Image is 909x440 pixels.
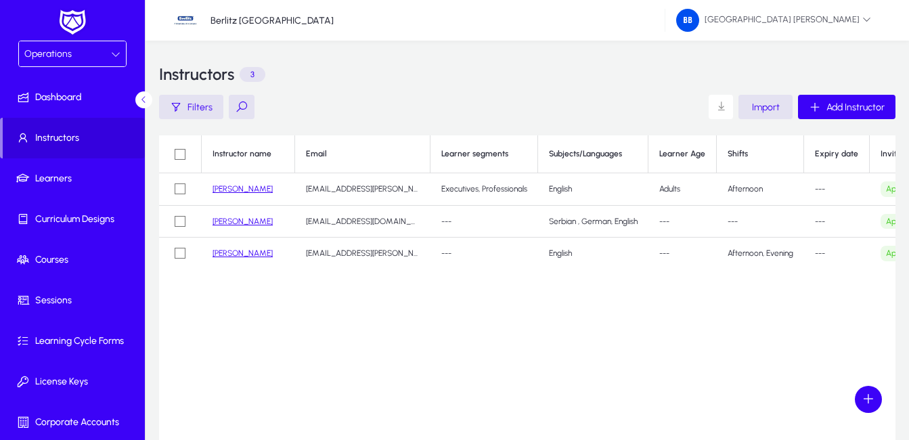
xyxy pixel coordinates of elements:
span: Filters [187,102,213,113]
th: Subjects/Languages [538,135,648,173]
img: 34.jpg [173,7,198,33]
h3: Instructors [159,66,234,83]
a: Learning Cycle Forms [3,321,148,361]
span: Learning Cycle Forms [3,334,148,348]
td: Serbian , German, English [538,206,648,238]
span: Dashboard [3,91,148,104]
td: --- [804,206,870,238]
a: License Keys [3,361,148,402]
td: --- [804,238,870,269]
td: Afternoon [717,173,804,206]
div: Instructor name [213,149,271,159]
button: Add Instructor [798,95,895,119]
span: Operations [24,48,72,60]
div: Instructor name [213,149,284,159]
p: 3 [240,67,265,82]
span: Import [752,102,780,113]
a: Curriculum Designs [3,199,148,240]
span: Corporate Accounts [3,416,148,429]
td: Afternoon, Evening [717,238,804,269]
td: Executives, Professionals [430,173,538,206]
span: Add Instructor [826,102,885,113]
td: --- [648,238,717,269]
td: [EMAIL_ADDRESS][PERSON_NAME][DOMAIN_NAME] [295,173,430,206]
td: English [538,238,648,269]
a: Courses [3,240,148,280]
button: [GEOGRAPHIC_DATA] [PERSON_NAME] [665,8,882,32]
td: --- [648,206,717,238]
td: --- [804,173,870,206]
p: Berlitz [GEOGRAPHIC_DATA] [210,15,334,26]
img: white-logo.png [56,8,89,37]
span: Learners [3,172,148,185]
span: [GEOGRAPHIC_DATA] [PERSON_NAME] [676,9,871,32]
td: Adults [648,173,717,206]
td: English [538,173,648,206]
th: Learner Age [648,135,717,173]
span: Instructors [3,131,145,145]
th: Learner segments [430,135,538,173]
td: --- [430,206,538,238]
img: 168.png [676,9,699,32]
span: Courses [3,253,148,267]
span: License Keys [3,375,148,389]
td: --- [717,206,804,238]
th: Expiry date [804,135,870,173]
a: Learners [3,158,148,199]
a: Sessions [3,280,148,321]
a: [PERSON_NAME] [213,248,273,258]
div: Email [306,149,419,159]
a: [PERSON_NAME] [213,217,273,226]
div: Email [306,149,327,159]
td: --- [430,238,538,269]
a: Dashboard [3,77,148,118]
span: Curriculum Designs [3,213,148,226]
td: [EMAIL_ADDRESS][DOMAIN_NAME] [295,206,430,238]
td: [EMAIL_ADDRESS][PERSON_NAME][DOMAIN_NAME] [295,238,430,269]
a: [PERSON_NAME] [213,184,273,194]
th: Shifts [717,135,804,173]
button: Import [738,95,793,119]
button: Filters [159,95,223,119]
span: Sessions [3,294,148,307]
